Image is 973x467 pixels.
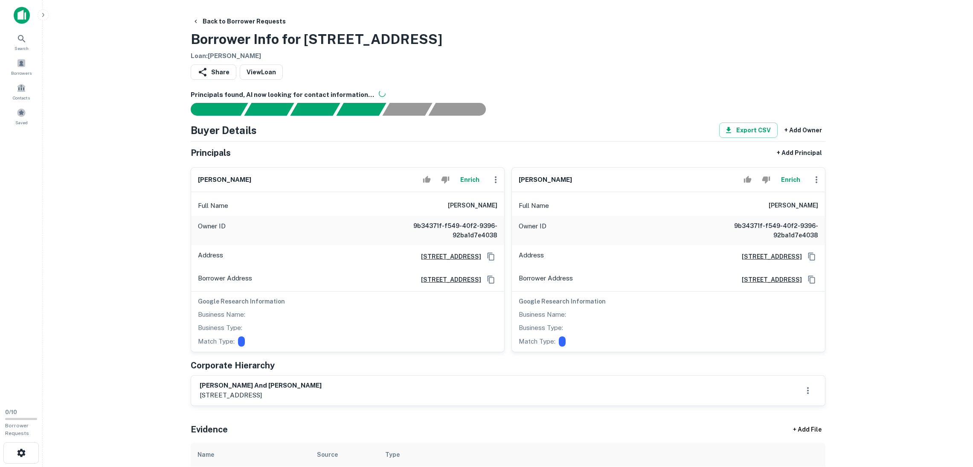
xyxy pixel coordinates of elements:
[336,103,386,116] div: Principals found, AI now looking for contact information...
[191,146,231,159] h5: Principals
[519,309,566,320] p: Business Name:
[519,175,572,185] h6: [PERSON_NAME]
[519,273,573,286] p: Borrower Address
[310,443,378,467] th: Source
[519,297,818,306] h6: Google Research Information
[735,275,802,284] a: [STREET_ADDRESS]
[805,250,818,263] button: Copy Address
[519,250,544,263] p: Address
[448,201,497,211] h6: [PERSON_NAME]
[930,399,973,440] iframe: Chat Widget
[3,55,40,78] a: Borrowers
[14,7,30,24] img: capitalize-icon.png
[198,175,251,185] h6: [PERSON_NAME]
[419,171,434,188] button: Accept
[191,443,310,467] th: Name
[769,201,818,211] h6: [PERSON_NAME]
[378,443,754,467] th: Type
[778,422,837,438] div: + Add File
[519,323,563,333] p: Business Type:
[11,70,32,76] span: Borrowers
[191,51,442,61] h6: Loan : [PERSON_NAME]
[385,449,400,460] div: Type
[15,45,29,52] span: Search
[3,30,40,53] a: Search
[719,123,778,138] button: Export CSV
[180,103,244,116] div: Sending borrower request to AI...
[240,64,283,80] a: ViewLoan
[198,221,226,240] p: Owner ID
[740,171,755,188] button: Accept
[191,359,275,372] h5: Corporate Hierarchy
[5,409,17,415] span: 0 / 10
[5,423,29,436] span: Borrower Requests
[773,145,825,161] button: + Add Principal
[191,123,257,138] h4: Buyer Details
[781,123,825,138] button: + Add Owner
[15,119,28,126] span: Saved
[200,390,322,400] p: [STREET_ADDRESS]
[198,336,235,347] p: Match Type:
[198,449,214,460] div: Name
[414,275,481,284] a: [STREET_ADDRESS]
[777,171,805,188] button: Enrich
[198,297,497,306] h6: Google Research Information
[13,94,30,101] span: Contacts
[290,103,340,116] div: Documents found, AI parsing details...
[200,381,322,391] h6: [PERSON_NAME] and [PERSON_NAME]
[244,103,294,116] div: Your request is received and processing...
[438,171,453,188] button: Reject
[519,221,546,240] p: Owner ID
[198,323,242,333] p: Business Type:
[758,171,773,188] button: Reject
[317,449,338,460] div: Source
[191,29,442,50] h3: Borrower Info for [STREET_ADDRESS]
[198,201,228,211] p: Full Name
[414,252,481,261] a: [STREET_ADDRESS]
[189,14,289,29] button: Back to Borrower Requests
[198,250,223,263] p: Address
[191,64,236,80] button: Share
[485,250,497,263] button: Copy Address
[198,273,252,286] p: Borrower Address
[429,103,496,116] div: AI fulfillment process complete.
[716,221,818,240] h6: 9b34371f-f549-40f2-9396-92ba1d7e4038
[191,90,825,100] h6: Principals found, AI now looking for contact information...
[805,273,818,286] button: Copy Address
[395,221,497,240] h6: 9b34371f-f549-40f2-9396-92ba1d7e4038
[519,201,549,211] p: Full Name
[485,273,497,286] button: Copy Address
[382,103,432,116] div: Principals found, still searching for contact information. This may take time...
[191,423,228,436] h5: Evidence
[3,105,40,128] a: Saved
[735,252,802,261] a: [STREET_ADDRESS]
[3,80,40,103] a: Contacts
[198,309,245,320] p: Business Name:
[456,171,484,188] button: Enrich
[519,336,555,347] p: Match Type:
